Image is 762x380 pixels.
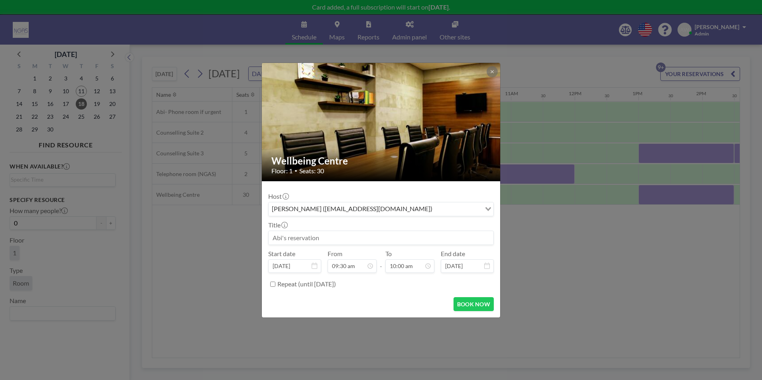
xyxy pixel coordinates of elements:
input: Search for option [435,204,480,214]
label: Repeat (until [DATE]) [277,280,336,288]
div: Search for option [269,202,493,216]
span: Seats: 30 [299,167,324,175]
input: Abi's reservation [269,231,493,245]
button: BOOK NOW [454,297,494,311]
label: Start date [268,250,295,258]
img: 537.jpg [262,42,501,202]
label: From [328,250,342,258]
label: Host [268,192,288,200]
span: Floor: 1 [271,167,293,175]
span: - [380,253,382,270]
h2: Wellbeing Centre [271,155,491,167]
span: • [295,168,297,174]
label: End date [441,250,465,258]
label: Title [268,221,287,229]
span: [PERSON_NAME] ([EMAIL_ADDRESS][DOMAIN_NAME]) [270,204,434,214]
label: To [385,250,392,258]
